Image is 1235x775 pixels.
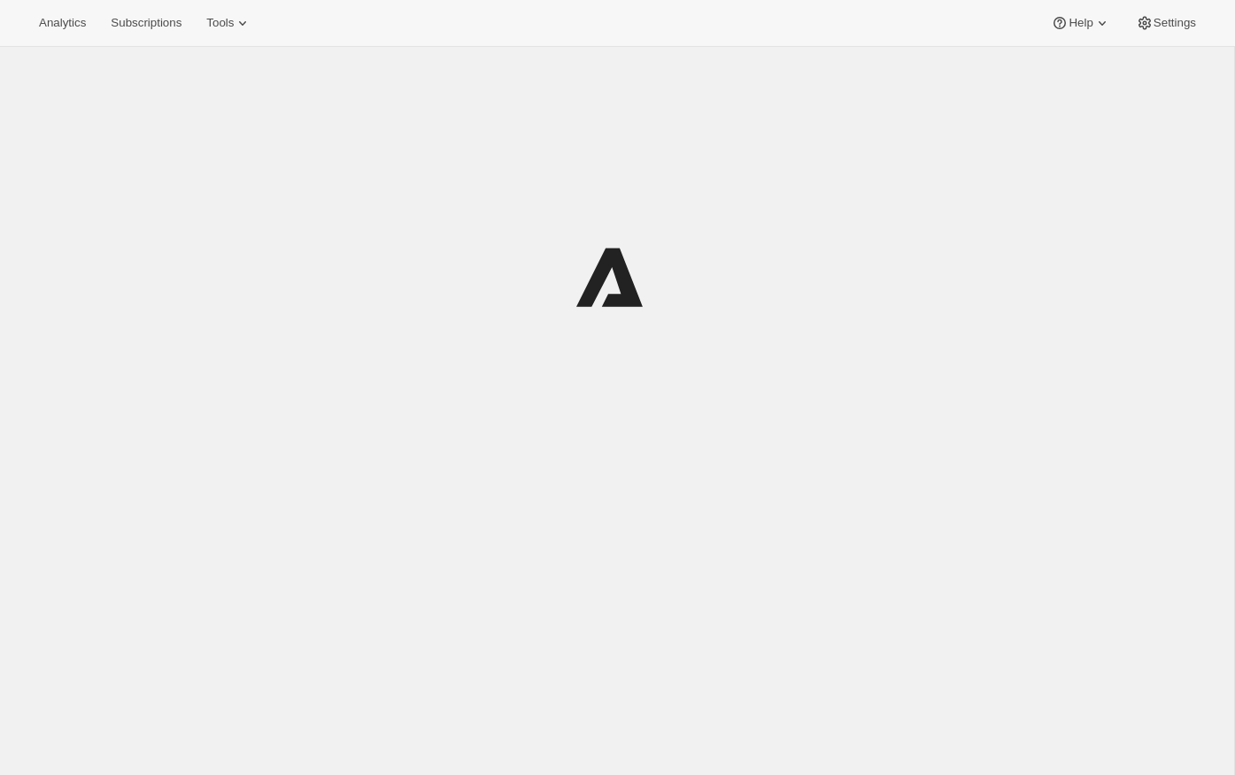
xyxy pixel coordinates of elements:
button: Analytics [28,11,96,35]
span: Settings [1154,16,1196,30]
span: Tools [206,16,234,30]
button: Settings [1125,11,1207,35]
span: Subscriptions [111,16,181,30]
button: Help [1040,11,1121,35]
button: Subscriptions [100,11,192,35]
span: Analytics [39,16,86,30]
button: Tools [196,11,262,35]
span: Help [1069,16,1092,30]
